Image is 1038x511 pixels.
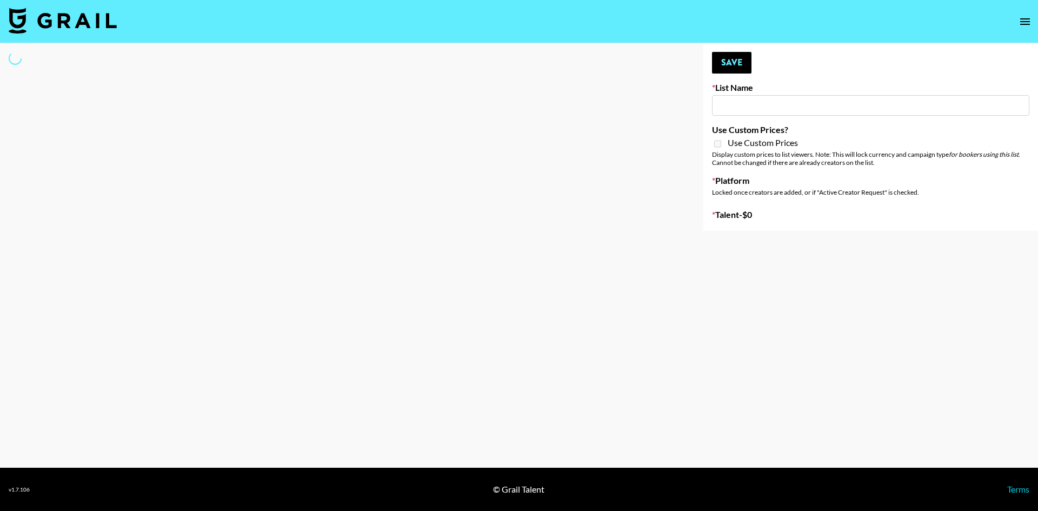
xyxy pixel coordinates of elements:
[949,150,1019,158] em: for bookers using this list
[712,124,1029,135] label: Use Custom Prices?
[712,82,1029,93] label: List Name
[1007,484,1029,494] a: Terms
[493,484,544,495] div: © Grail Talent
[1014,11,1036,32] button: open drawer
[712,175,1029,186] label: Platform
[9,8,117,34] img: Grail Talent
[9,486,30,493] div: v 1.7.106
[712,209,1029,220] label: Talent - $ 0
[712,52,751,74] button: Save
[712,188,1029,196] div: Locked once creators are added, or if "Active Creator Request" is checked.
[712,150,1029,167] div: Display custom prices to list viewers. Note: This will lock currency and campaign type . Cannot b...
[728,137,798,148] span: Use Custom Prices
